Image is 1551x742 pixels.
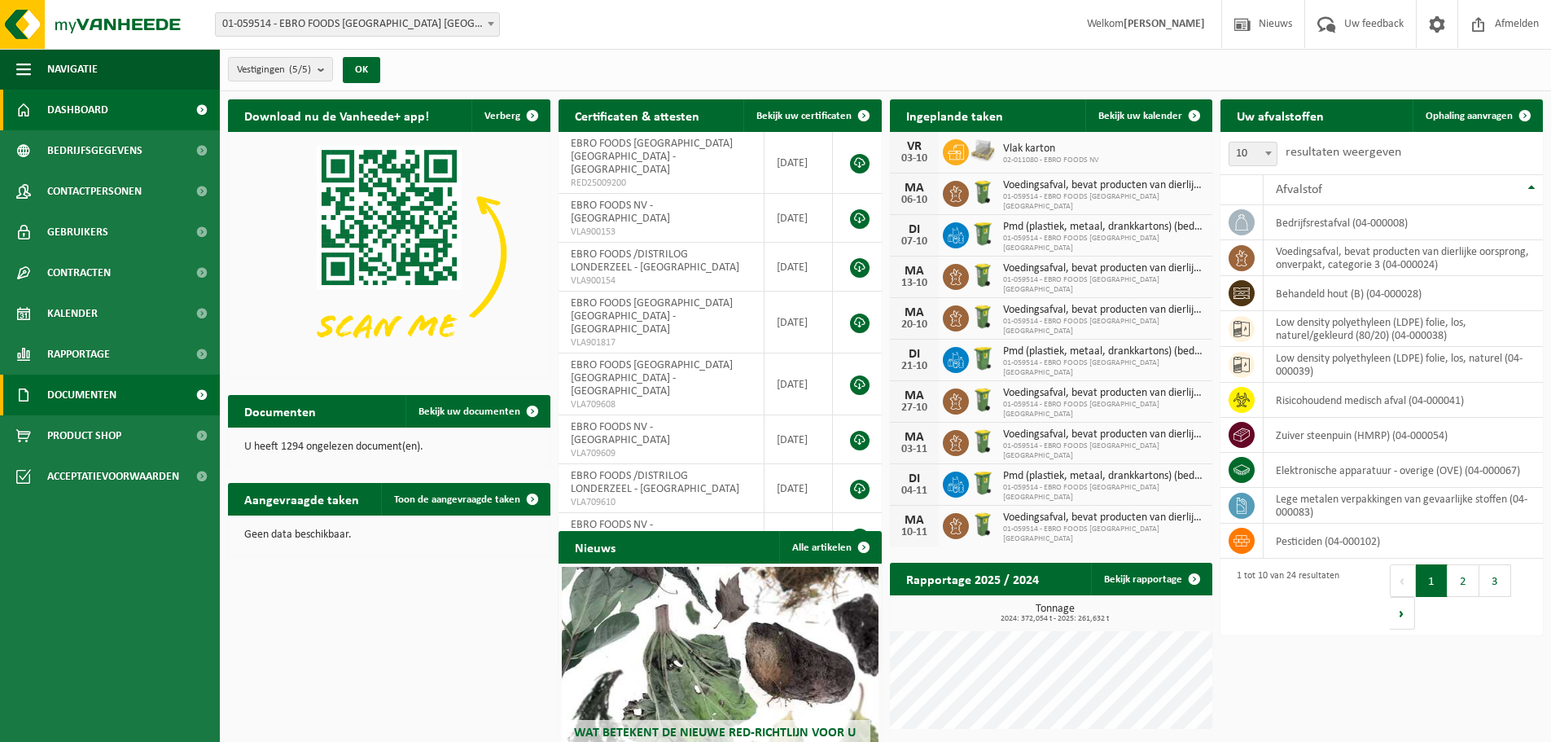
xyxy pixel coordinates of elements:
[47,252,111,293] span: Contracten
[898,348,931,361] div: DI
[571,200,670,225] span: EBRO FOODS NV - [GEOGRAPHIC_DATA]
[1286,146,1401,159] label: resultaten weergeven
[765,513,834,562] td: [DATE]
[1448,564,1479,597] button: 2
[1426,111,1513,121] span: Ophaling aanvragen
[1264,383,1543,418] td: risicohoudend medisch afval (04-000041)
[898,153,931,165] div: 03-10
[1229,143,1277,165] span: 10
[890,563,1055,595] h2: Rapportage 2025 / 2024
[484,111,520,121] span: Verberg
[756,111,852,121] span: Bekijk uw certificaten
[765,194,834,243] td: [DATE]
[571,274,751,288] span: VLA900154
[1229,563,1339,631] div: 1 tot 10 van 24 resultaten
[216,13,499,36] span: 01-059514 - EBRO FOODS BELGIUM NV - MERKSEM
[1003,179,1204,192] span: Voedingsafval, bevat producten van dierlijke oorsprong, onverpakt, categorie 3
[898,319,931,331] div: 20-10
[1264,347,1543,383] td: low density polyethyleen (LDPE) folie, los, naturel (04-000039)
[1091,563,1211,595] a: Bekijk rapportage
[898,431,931,444] div: MA
[1003,221,1204,234] span: Pmd (plastiek, metaal, drankkartons) (bedrijven)
[571,496,751,509] span: VLA709610
[471,99,549,132] button: Verberg
[765,415,834,464] td: [DATE]
[571,398,751,411] span: VLA709608
[898,402,931,414] div: 27-10
[47,212,108,252] span: Gebruikers
[898,615,1212,623] span: 2024: 372,054 t - 2025: 261,632 t
[418,406,520,417] span: Bekijk uw documenten
[228,395,332,427] h2: Documenten
[1003,470,1204,483] span: Pmd (plastiek, metaal, drankkartons) (bedrijven)
[1264,453,1543,488] td: elektronische apparatuur - overige (OVE) (04-000067)
[969,178,997,206] img: WB-0140-HPE-GN-50
[743,99,880,132] a: Bekijk uw certificaten
[898,472,931,485] div: DI
[47,415,121,456] span: Product Shop
[1003,358,1204,378] span: 01-059514 - EBRO FOODS [GEOGRAPHIC_DATA] [GEOGRAPHIC_DATA]
[1003,345,1204,358] span: Pmd (plastiek, metaal, drankkartons) (bedrijven)
[228,483,375,515] h2: Aangevraagde taken
[571,519,670,544] span: EBRO FOODS NV - [GEOGRAPHIC_DATA]
[1003,262,1204,275] span: Voedingsafval, bevat producten van dierlijke oorsprong, onverpakt, categorie 3
[228,99,445,131] h2: Download nu de Vanheede+ app!
[1264,205,1543,240] td: bedrijfsrestafval (04-000008)
[228,132,550,374] img: Download de VHEPlus App
[559,99,716,131] h2: Certificaten & attesten
[898,514,931,527] div: MA
[969,469,997,497] img: WB-0240-HPE-GN-50
[1479,564,1511,597] button: 3
[1003,428,1204,441] span: Voedingsafval, bevat producten van dierlijke oorsprong, onverpakt, categorie 3
[571,336,751,349] span: VLA901817
[47,171,142,212] span: Contactpersonen
[571,470,739,495] span: EBRO FOODS /DISTRILOG LONDERZEEL - [GEOGRAPHIC_DATA]
[1003,441,1204,461] span: 01-059514 - EBRO FOODS [GEOGRAPHIC_DATA] [GEOGRAPHIC_DATA]
[1276,183,1322,196] span: Afvalstof
[898,140,931,153] div: VR
[1390,597,1415,630] button: Next
[969,303,997,331] img: WB-0140-HPE-GN-50
[765,132,834,194] td: [DATE]
[571,248,739,274] span: EBRO FOODS /DISTRILOG LONDERZEEL - [GEOGRAPHIC_DATA]
[1229,142,1277,166] span: 10
[890,99,1019,131] h2: Ingeplande taken
[898,265,931,278] div: MA
[394,494,520,505] span: Toon de aangevraagde taken
[765,292,834,353] td: [DATE]
[969,428,997,455] img: WB-0140-HPE-GN-50
[1264,524,1543,559] td: pesticiden (04-000102)
[1003,143,1099,156] span: Vlak karton
[1003,234,1204,253] span: 01-059514 - EBRO FOODS [GEOGRAPHIC_DATA] [GEOGRAPHIC_DATA]
[1003,304,1204,317] span: Voedingsafval, bevat producten van dierlijke oorsprong, onverpakt, categorie 3
[898,223,931,236] div: DI
[1264,311,1543,347] td: low density polyethyleen (LDPE) folie, los, naturel/gekleurd (80/20) (04-000038)
[765,243,834,292] td: [DATE]
[1264,488,1543,524] td: lege metalen verpakkingen van gevaarlijke stoffen (04-000083)
[898,527,931,538] div: 10-11
[969,220,997,248] img: WB-0240-HPE-GN-50
[571,421,670,446] span: EBRO FOODS NV - [GEOGRAPHIC_DATA]
[244,529,534,541] p: Geen data beschikbaar.
[898,236,931,248] div: 07-10
[1264,418,1543,453] td: zuiver steenpuin (HMRP) (04-000054)
[969,345,997,372] img: WB-0240-HPE-GN-50
[765,464,834,513] td: [DATE]
[1264,276,1543,311] td: behandeld hout (B) (04-000028)
[215,12,500,37] span: 01-059514 - EBRO FOODS BELGIUM NV - MERKSEM
[1003,511,1204,525] span: Voedingsafval, bevat producten van dierlijke oorsprong, onverpakt, categorie 3
[559,531,632,563] h2: Nieuws
[1003,192,1204,212] span: 01-059514 - EBRO FOODS [GEOGRAPHIC_DATA] [GEOGRAPHIC_DATA]
[289,64,311,75] count: (5/5)
[1003,275,1204,295] span: 01-059514 - EBRO FOODS [GEOGRAPHIC_DATA] [GEOGRAPHIC_DATA]
[571,447,751,460] span: VLA709609
[571,297,733,336] span: EBRO FOODS [GEOGRAPHIC_DATA] [GEOGRAPHIC_DATA] - [GEOGRAPHIC_DATA]
[405,395,549,428] a: Bekijk uw documenten
[1085,99,1211,132] a: Bekijk uw kalender
[969,511,997,538] img: WB-0140-HPE-GN-50
[898,195,931,206] div: 06-10
[47,456,179,497] span: Acceptatievoorwaarden
[244,441,534,453] p: U heeft 1294 ongelezen document(en).
[1003,317,1204,336] span: 01-059514 - EBRO FOODS [GEOGRAPHIC_DATA] [GEOGRAPHIC_DATA]
[1220,99,1340,131] h2: Uw afvalstoffen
